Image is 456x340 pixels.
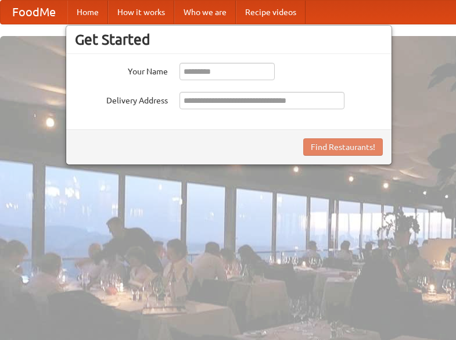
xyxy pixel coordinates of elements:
[67,1,108,24] a: Home
[174,1,236,24] a: Who we are
[75,63,168,77] label: Your Name
[108,1,174,24] a: How it works
[75,92,168,106] label: Delivery Address
[75,31,383,48] h3: Get Started
[236,1,306,24] a: Recipe videos
[1,1,67,24] a: FoodMe
[303,138,383,156] button: Find Restaurants!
